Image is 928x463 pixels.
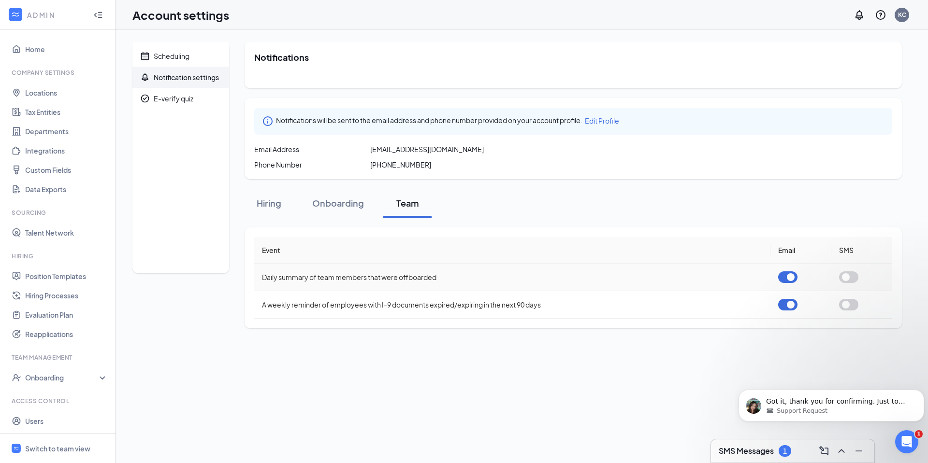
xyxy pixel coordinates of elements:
[25,83,108,102] a: Locations
[254,51,892,63] h2: Notifications
[853,445,865,457] svg: Minimize
[585,115,619,127] a: Edit Profile
[6,4,25,22] button: go back
[25,305,108,324] a: Evaluation Plan
[13,445,19,451] svg: WorkstreamLogo
[8,125,159,174] div: No problem at all, thank you for letting me know. Have a great rest of your day, and I’ll be here...
[12,397,106,405] div: Access control
[25,286,108,305] a: Hiring Processes
[15,200,151,257] div: Hi [PERSON_NAME]! I truly appreciate your patience! I apologize for the delay in getting back to ...
[93,10,103,20] svg: Collapse
[585,116,619,125] span: Edit Profile
[8,195,186,264] div: Kiara says…
[30,316,38,324] button: Gif picker
[25,411,108,431] a: Users
[915,430,923,438] span: 1
[154,72,219,82] div: Notification settings
[254,291,770,319] td: A weekly reminder of employees with I-9 documents expired/expiring in the next 90 days
[140,51,150,61] svg: Calendar
[15,316,23,324] button: Emoji picker
[854,9,865,21] svg: Notifications
[25,122,108,141] a: Departments
[370,144,484,154] span: [EMAIL_ADDRESS][DOMAIN_NAME]
[312,197,364,209] div: Onboarding
[898,11,906,19] div: KC
[28,5,43,21] img: Profile image for Kiara
[47,12,66,22] p: Active
[151,4,170,22] button: Home
[8,264,186,359] div: Kiara says…
[25,373,100,382] div: Onboarding
[836,445,847,457] svg: ChevronUp
[393,197,422,209] div: Team
[875,9,886,21] svg: QuestionInfo
[262,115,274,127] svg: Info
[254,144,299,154] span: Email Address
[25,324,108,344] a: Reapplications
[8,296,185,312] textarea: Message…
[166,312,181,328] button: Send a message…
[8,86,186,124] div: Kari says…
[25,267,108,286] a: Position Templates
[25,102,108,122] a: Tax Entities
[46,316,54,324] button: Upload attachment
[254,160,302,169] span: Phone Number
[15,130,151,168] div: No problem at all, thank you for letting me know. Have a great rest of your day, and I’ll be here...
[834,443,849,459] button: ChevronUp
[25,180,108,199] a: Data Exports
[170,4,187,21] div: Close
[770,237,831,264] th: Email
[25,444,90,453] div: Switch to team view
[47,5,67,12] h1: Kiara
[132,67,229,88] a: BellNotification settings
[8,125,186,182] div: Kiara says…
[11,10,20,19] svg: WorkstreamLogo
[140,94,150,103] svg: CheckmarkCircle
[370,160,431,169] span: [PHONE_NUMBER]
[132,7,229,23] h1: Account settings
[30,39,175,47] span: Need to Manually Send Full Application Form to Website Applicants
[15,270,151,336] div: This happened because of the automation you have in place. If you’d like, I can move the applican...
[61,316,69,324] button: Start recording
[254,197,283,209] div: Hiring
[8,264,159,342] div: This happened because of the automation you have in place. If you’d like, I can move the applican...
[140,72,150,82] svg: Bell
[10,33,184,53] a: Need to Manually Send Full Application Form to Website Applicants
[783,447,787,455] div: 1
[851,443,867,459] button: Minimize
[831,237,892,264] th: SMS
[816,443,832,459] button: ComposeMessage
[25,160,108,180] a: Custom Fields
[8,195,159,263] div: Hi [PERSON_NAME]! I truly appreciate your patience! I apologize for the delay in getting back to ...
[254,264,770,291] td: Daily summary of team members that were offboarded
[132,45,229,67] a: CalendarScheduling
[25,431,108,450] a: Roles and Permissions
[719,446,774,456] h3: SMS Messages
[12,353,106,362] div: Team Management
[12,373,21,382] svg: UserCheck
[8,182,186,195] div: [DATE]
[735,369,928,437] iframe: Intercom notifications message
[25,40,108,59] a: Home
[12,209,106,217] div: Sourcing
[276,115,582,127] span: Notifications will be sent to the email address and phone number provided on your account profile.
[35,86,186,116] div: that is fine... i am leaving for the day so i will check back [DATE]
[27,10,85,20] div: ADMIN
[895,430,918,453] iframe: Intercom live chat
[818,445,830,457] svg: ComposeMessage
[132,88,229,109] a: CheckmarkCircleE-verify quiz
[254,237,770,264] th: Event
[154,94,193,103] div: E-verify quiz
[25,141,108,160] a: Integrations
[12,252,106,260] div: Hiring
[25,223,108,242] a: Talent Network
[43,92,178,111] div: that is fine... i am leaving for the day so i will check back [DATE]
[154,51,189,61] div: Scheduling
[12,69,106,77] div: Company Settings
